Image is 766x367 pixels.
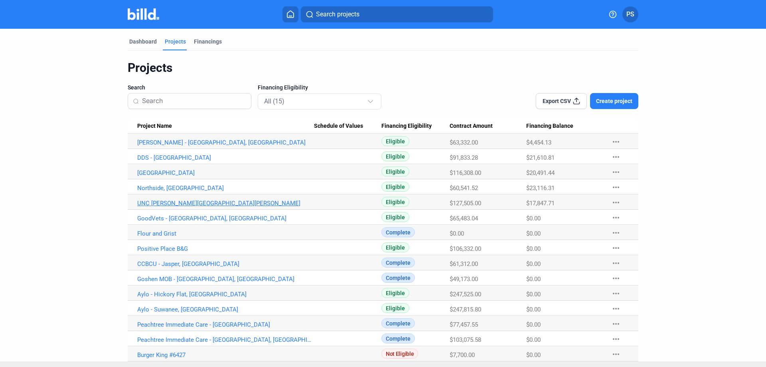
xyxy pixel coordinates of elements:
[381,288,409,298] span: Eligible
[622,6,638,22] button: PS
[137,245,314,252] a: Positive Place B&G
[611,167,621,177] mat-icon: more_horiz
[611,137,621,147] mat-icon: more_horiz
[526,169,555,177] span: $20,491.44
[450,154,478,161] span: $91,833.28
[137,184,314,192] a: Northside, [GEOGRAPHIC_DATA]
[194,38,222,46] div: Financings
[450,245,481,252] span: $106,332.00
[611,274,621,283] mat-icon: more_horiz
[526,230,541,237] span: $0.00
[526,260,541,268] span: $0.00
[137,200,314,207] a: UNC [PERSON_NAME][GEOGRAPHIC_DATA][PERSON_NAME]
[526,139,551,146] span: $4,454.13
[526,154,555,161] span: $21,610.81
[526,321,541,328] span: $0.00
[128,60,638,75] div: Projects
[381,303,409,313] span: Eligible
[258,83,308,91] span: Financing Eligibility
[611,213,621,222] mat-icon: more_horiz
[137,123,172,130] span: Project Name
[264,97,284,105] mat-select-trigger: All (15)
[543,97,571,105] span: Export CSV
[314,123,381,130] div: Schedule of Values
[596,97,632,105] span: Create project
[381,227,415,237] span: Complete
[165,38,186,46] div: Projects
[381,318,415,328] span: Complete
[450,139,478,146] span: $63,332.00
[381,167,409,177] span: Eligible
[526,200,555,207] span: $17,847.71
[137,321,314,328] a: Peachtree Immediate Care - [GEOGRAPHIC_DATA]
[381,349,418,359] span: Not Eligible
[611,243,621,253] mat-icon: more_horiz
[526,351,541,359] span: $0.00
[450,215,478,222] span: $65,483.04
[381,136,409,146] span: Eligible
[526,123,603,130] div: Financing Balance
[526,291,541,298] span: $0.00
[450,336,481,343] span: $103,075.58
[381,123,450,130] div: Financing Eligibility
[137,154,314,161] a: DDS - [GEOGRAPHIC_DATA]
[137,230,314,237] a: Flour and Grist
[626,10,634,19] span: PS
[611,319,621,329] mat-icon: more_horiz
[450,291,481,298] span: $247,525.00
[450,276,478,283] span: $49,173.00
[316,10,359,19] span: Search projects
[129,38,157,46] div: Dashboard
[450,260,478,268] span: $61,312.00
[526,215,541,222] span: $0.00
[526,123,573,130] span: Financing Balance
[450,169,481,177] span: $116,308.00
[381,242,409,252] span: Eligible
[526,245,541,252] span: $0.00
[590,93,638,109] button: Create project
[381,182,409,192] span: Eligible
[526,306,541,313] span: $0.00
[314,123,363,130] span: Schedule of Values
[137,276,314,283] a: Goshen MOB - [GEOGRAPHIC_DATA], [GEOGRAPHIC_DATA]
[128,8,159,20] img: Billd Company Logo
[526,184,555,192] span: $23,116.31
[536,93,587,109] button: Export CSV
[450,123,526,130] div: Contract Amount
[450,321,478,328] span: $77,457.55
[128,83,145,91] span: Search
[450,184,478,192] span: $60,541.52
[611,198,621,207] mat-icon: more_horiz
[381,258,415,268] span: Complete
[381,273,415,283] span: Complete
[137,139,314,146] a: [PERSON_NAME] - [GEOGRAPHIC_DATA], [GEOGRAPHIC_DATA]
[301,6,493,22] button: Search projects
[381,212,409,222] span: Eligible
[611,228,621,238] mat-icon: more_horiz
[526,336,541,343] span: $0.00
[142,93,246,109] input: Search
[137,260,314,268] a: CCBCU - Jasper, [GEOGRAPHIC_DATA]
[450,123,493,130] span: Contract Amount
[526,276,541,283] span: $0.00
[450,306,481,313] span: $247,815.80
[381,151,409,161] span: Eligible
[611,152,621,162] mat-icon: more_horiz
[450,351,475,359] span: $7,700.00
[137,291,314,298] a: Aylo - Hickory Flat, [GEOGRAPHIC_DATA]
[611,258,621,268] mat-icon: more_horiz
[381,197,409,207] span: Eligible
[611,289,621,298] mat-icon: more_horiz
[137,123,314,130] div: Project Name
[381,123,432,130] span: Financing Eligibility
[137,215,314,222] a: GoodVets - [GEOGRAPHIC_DATA], [GEOGRAPHIC_DATA]
[137,336,314,343] a: Peachtree Immediate Care - [GEOGRAPHIC_DATA], [GEOGRAPHIC_DATA]
[137,306,314,313] a: Aylo - Suwanee, [GEOGRAPHIC_DATA]
[381,333,415,343] span: Complete
[611,334,621,344] mat-icon: more_horiz
[450,230,464,237] span: $0.00
[611,349,621,359] mat-icon: more_horiz
[137,351,314,359] a: Burger King #6427
[450,200,481,207] span: $127,505.00
[611,183,621,192] mat-icon: more_horiz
